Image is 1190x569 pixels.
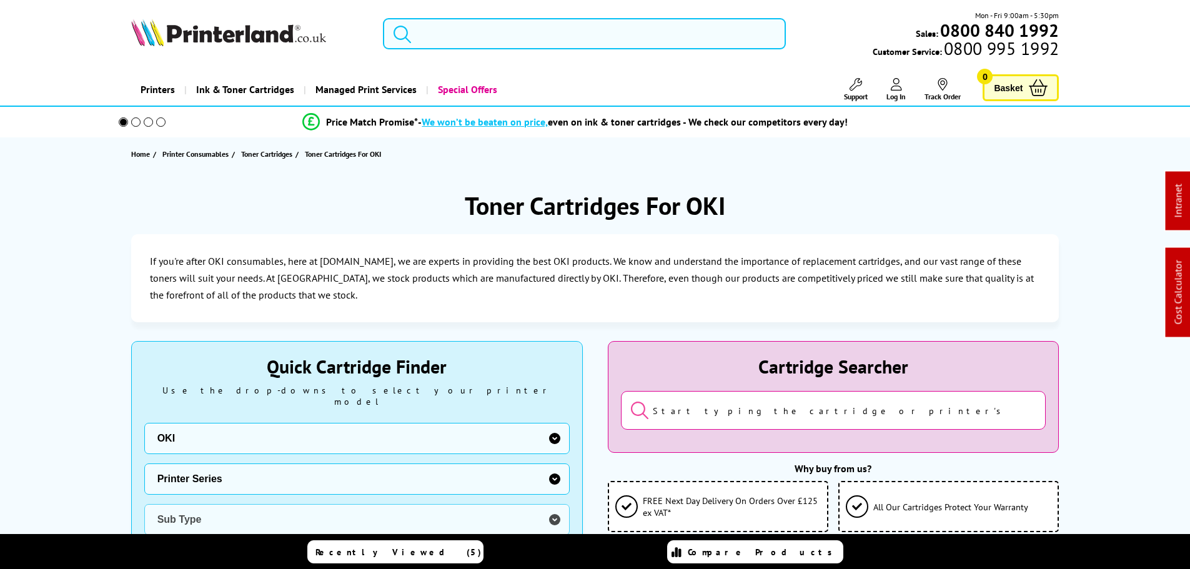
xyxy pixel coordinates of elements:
[1172,184,1184,218] a: Intranet
[940,19,1059,42] b: 0800 840 1992
[241,147,292,161] span: Toner Cartridges
[621,391,1046,430] input: Start typing the cartridge or printer's name...
[621,354,1046,379] div: Cartridge Searcher
[873,501,1028,513] span: All Our Cartridges Protect Your Warranty
[131,74,184,106] a: Printers
[144,385,570,407] div: Use the drop-downs to select your printer model
[422,116,548,128] span: We won’t be beaten on price,
[643,495,821,518] span: FREE Next Day Delivery On Orders Over £125 ex VAT*
[873,42,1059,57] span: Customer Service:
[994,79,1023,96] span: Basket
[938,24,1059,36] a: 0800 840 1992
[1172,260,1184,325] a: Cost Calculator
[131,19,326,46] img: Printerland Logo
[916,27,938,39] span: Sales:
[844,92,868,101] span: Support
[983,74,1059,101] a: Basket 0
[667,540,843,563] a: Compare Products
[162,147,229,161] span: Printer Consumables
[886,78,906,101] a: Log In
[241,147,295,161] a: Toner Cartridges
[418,116,848,128] div: - even on ink & toner cartridges - We check our competitors every day!
[688,547,839,558] span: Compare Products
[144,354,570,379] div: Quick Cartridge Finder
[131,19,368,49] a: Printerland Logo
[150,253,1041,304] p: If you're after OKI consumables, here at [DOMAIN_NAME], we are experts in providing the best OKI ...
[844,78,868,101] a: Support
[131,147,153,161] a: Home
[977,69,993,84] span: 0
[326,116,418,128] span: Price Match Promise*
[315,547,482,558] span: Recently Viewed (5)
[426,74,507,106] a: Special Offers
[102,111,1049,133] li: modal_Promise
[942,42,1059,54] span: 0800 995 1992
[465,189,725,222] h1: Toner Cartridges For OKI
[196,74,294,106] span: Ink & Toner Cartridges
[608,462,1059,475] div: Why buy from us?
[184,74,304,106] a: Ink & Toner Cartridges
[307,540,483,563] a: Recently Viewed (5)
[305,149,381,159] span: Toner Cartridges For OKI
[925,78,961,101] a: Track Order
[162,147,232,161] a: Printer Consumables
[886,92,906,101] span: Log In
[975,9,1059,21] span: Mon - Fri 9:00am - 5:30pm
[304,74,426,106] a: Managed Print Services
